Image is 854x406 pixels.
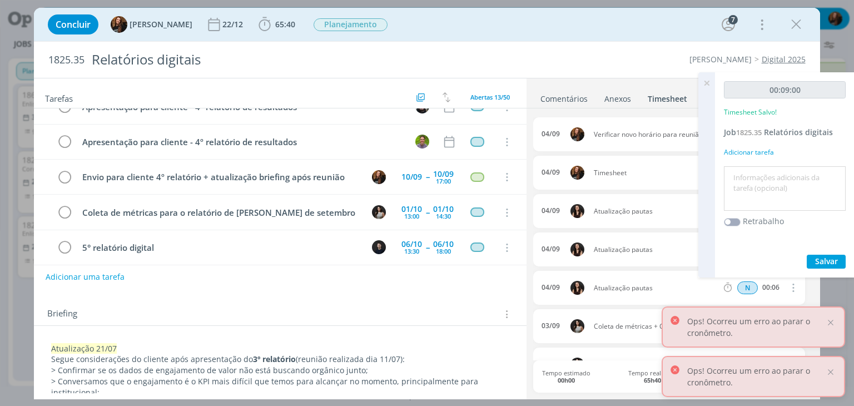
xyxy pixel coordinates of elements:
span: -- [426,209,429,216]
button: 65:40 [256,16,298,33]
button: C [371,239,388,256]
img: T [372,170,386,184]
div: 03/09 [542,322,560,330]
div: Envio para cliente 4º relatório + atualização briefing após reunião [77,170,361,184]
button: 7 [719,16,737,33]
div: Horas normais [737,281,758,294]
span: Briefing [47,307,77,321]
div: Apresentação para cliente - 4º relatório de resultados [77,135,405,149]
div: 01/10 [401,205,422,213]
img: I [570,281,584,295]
div: 13:30 [404,248,419,254]
p: Ops! Ocorreu um erro ao parar o cronômetro. [687,315,825,339]
span: (reunião realizada dia 11/07): [296,354,405,364]
a: Timesheet [647,88,688,105]
span: [PERSON_NAME] [130,21,192,28]
a: [PERSON_NAME] [689,54,752,65]
div: Coleta de métricas para o relatório de [PERSON_NAME] de setembro [77,206,361,220]
span: Tempo realizado [628,369,677,384]
div: 04/09 [542,169,560,176]
span: Tempo estimado [542,369,590,384]
img: I [570,204,584,218]
button: T [414,133,431,150]
b: 00h00 [558,376,575,384]
label: Retrabalho [743,215,784,227]
div: 04/09 [542,245,560,253]
div: 13:00 [404,213,419,219]
button: Adicionar uma tarefa [45,267,125,287]
div: 01/10 [433,205,454,213]
img: C [372,205,386,219]
div: 00:06 [762,284,779,291]
span: 1825.35 [48,54,85,66]
span: Concluir [56,20,91,29]
span: Atualização pautas [589,246,722,253]
div: 10/09 [433,170,454,178]
button: Planejamento [313,18,388,32]
div: 17:00 [436,178,451,184]
a: Digital 2025 [762,54,806,65]
button: T [371,169,388,185]
img: T [570,127,584,141]
span: Salvar [815,256,838,266]
a: Comentários [540,88,588,105]
span: Verificar novo horário para reunião [589,131,722,138]
strong: 3º relatório [253,354,296,364]
img: T [570,166,584,180]
p: Ops! Ocorreu um erro ao parar o cronômetro. [687,365,825,388]
p: Timesheet Salvo! [724,107,777,117]
div: 06/10 [401,240,422,248]
button: T[PERSON_NAME] [111,16,192,33]
div: dialog [34,8,820,399]
div: 22/12 [222,21,245,28]
p: > Conversamos que o engajamento é o KPI mais difícil que temos para alcançar no momento, principa... [51,376,509,398]
img: arrow-down-up.svg [443,92,450,102]
img: C [570,319,584,333]
span: 1825.35 [736,127,762,137]
span: 65:40 [275,19,295,29]
div: 04/09 [542,284,560,291]
img: C [372,240,386,254]
div: 04/09 [542,130,560,138]
div: 18:00 [436,248,451,254]
div: 04/09 [542,207,560,215]
span: -- [426,244,429,251]
span: Atualização pautas [589,285,722,291]
div: 7 [728,15,738,24]
img: C [570,358,584,372]
b: 65h40 [644,376,661,384]
img: I [570,242,584,256]
div: 06/10 [433,240,454,248]
div: 5° relatório digital [77,241,361,255]
span: Tarefas [45,91,73,104]
img: T [415,135,429,148]
div: Adicionar tarefa [724,147,846,157]
button: Salvar [807,255,846,269]
span: Segue considerações do cliente após apresentação do [51,354,253,364]
span: -- [426,173,429,181]
span: Abertas 13/50 [470,93,510,101]
span: Planejamento [314,18,388,31]
div: 14:30 [436,213,451,219]
p: > Confirmar se os dados de engajamento de valor não está buscando orgânico junto; [51,365,509,376]
span: Coleta de métricas + Criação telas [589,323,722,330]
span: Atualização 21/07 [51,343,117,354]
div: 10/09 [401,173,422,181]
a: Job1825.35Relatórios digitais [724,127,833,137]
div: Anexos [604,93,631,105]
span: N [737,281,758,294]
button: Concluir [48,14,98,34]
div: Relatórios digitais [87,46,485,73]
span: Timesheet [589,170,722,176]
button: C [371,204,388,221]
span: Atualização pautas [589,208,722,215]
img: T [111,16,127,33]
span: Relatórios digitais [764,127,833,137]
